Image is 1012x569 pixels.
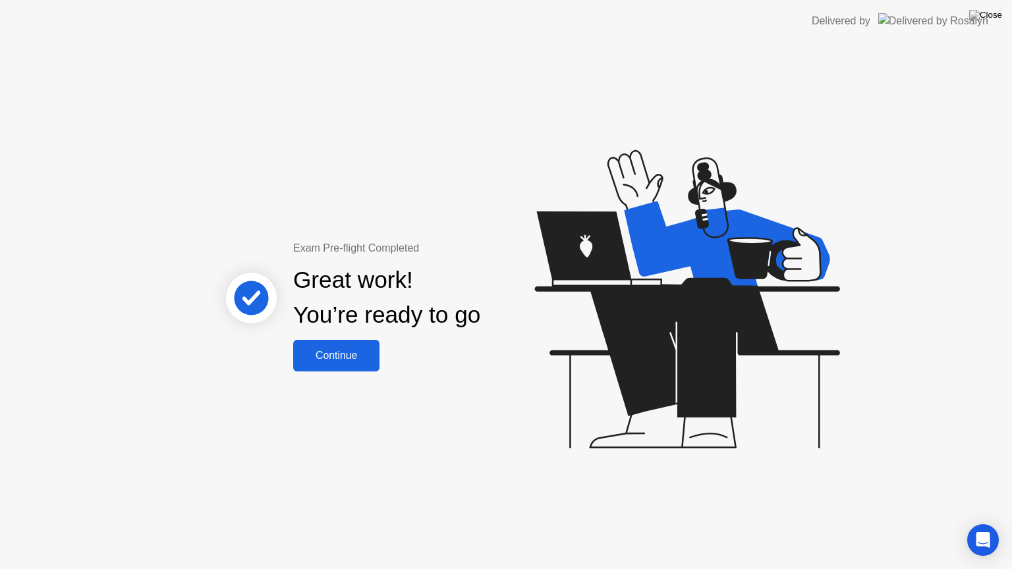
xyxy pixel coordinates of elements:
[297,350,376,362] div: Continue
[293,240,565,256] div: Exam Pre-flight Completed
[293,263,480,333] div: Great work! You’re ready to go
[812,13,870,29] div: Delivered by
[293,340,379,371] button: Continue
[967,524,999,556] div: Open Intercom Messenger
[878,13,988,28] img: Delivered by Rosalyn
[969,10,1002,20] img: Close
